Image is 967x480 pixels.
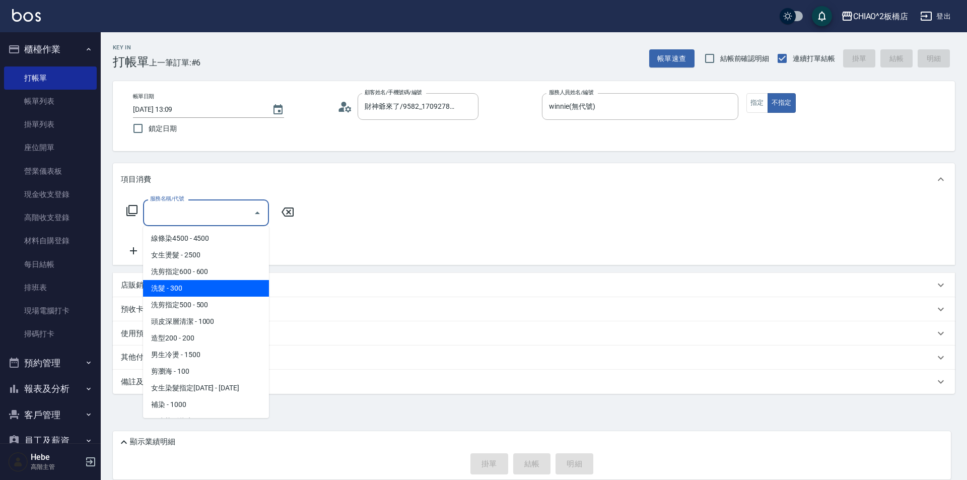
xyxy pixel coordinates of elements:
[130,437,175,447] p: 顯示業績明細
[143,313,269,330] span: 頭皮深層清潔 - 1000
[113,297,955,321] div: 預收卡販賣
[133,93,154,100] label: 帳單日期
[143,230,269,247] span: 線條染4500 - 4500
[121,328,159,339] p: 使用預收卡
[143,363,269,380] span: 剪瀏海 - 100
[4,253,97,276] a: 每日結帳
[113,321,955,346] div: 使用預收卡
[649,49,695,68] button: 帳單速查
[4,66,97,90] a: 打帳單
[121,377,159,387] p: 備註及來源
[853,10,909,23] div: CHIAO^2板橋店
[150,195,184,202] label: 服務名稱/代號
[143,263,269,280] span: 洗剪指定600 - 600
[12,9,41,22] img: Logo
[113,163,955,195] div: 項目消費
[4,90,97,113] a: 帳單列表
[4,299,97,322] a: 現場電腦打卡
[133,101,262,118] input: YYYY/MM/DD hh:mm
[793,53,835,64] span: 連續打單結帳
[837,6,913,27] button: CHIAO^2板橋店
[143,380,269,396] span: 女生染髮指定[DATE] - [DATE]
[31,462,82,471] p: 高階主管
[143,280,269,297] span: 洗髮 - 300
[768,93,796,113] button: 不指定
[4,322,97,346] a: 掃碼打卡
[121,304,159,315] p: 預收卡販賣
[266,98,290,122] button: Choose date, selected date is 2025-09-12
[8,452,28,472] img: Person
[720,53,770,64] span: 結帳前確認明細
[4,276,97,299] a: 排班表
[31,452,82,462] h5: Hebe
[4,376,97,402] button: 報表及分析
[121,174,151,185] p: 項目消費
[812,6,832,26] button: save
[143,247,269,263] span: 女生燙髮 - 2500
[4,160,97,183] a: 營業儀表板
[4,229,97,252] a: 材料自購登錄
[4,183,97,206] a: 現金收支登錄
[4,402,97,428] button: 客戶管理
[113,273,955,297] div: 店販銷售
[4,136,97,159] a: 座位開單
[746,93,768,113] button: 指定
[143,396,269,413] span: 補染 - 1000
[4,428,97,454] button: 員工及薪資
[4,206,97,229] a: 高階收支登錄
[121,352,214,363] p: 其他付款方式
[916,7,955,26] button: 登出
[4,113,97,136] a: 掛單列表
[249,205,265,221] button: Close
[143,297,269,313] span: 洗剪指定500 - 500
[121,280,151,291] p: 店販銷售
[149,123,177,134] span: 鎖定日期
[113,44,149,51] h2: Key In
[113,346,955,370] div: 其他付款方式入金可用餘額: 0
[4,350,97,376] button: 預約管理
[149,56,201,69] span: 上一筆訂單:#6
[143,347,269,363] span: 男生冷燙 - 1500
[4,36,97,62] button: 櫃檯作業
[113,55,149,69] h3: 打帳單
[113,370,955,394] div: 備註及來源
[365,89,422,96] label: 顧客姓名/手機號碼/編號
[143,413,269,430] span: 男生染髮指定 - 1500
[143,330,269,347] span: 造型200 - 200
[549,89,593,96] label: 服務人員姓名/編號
